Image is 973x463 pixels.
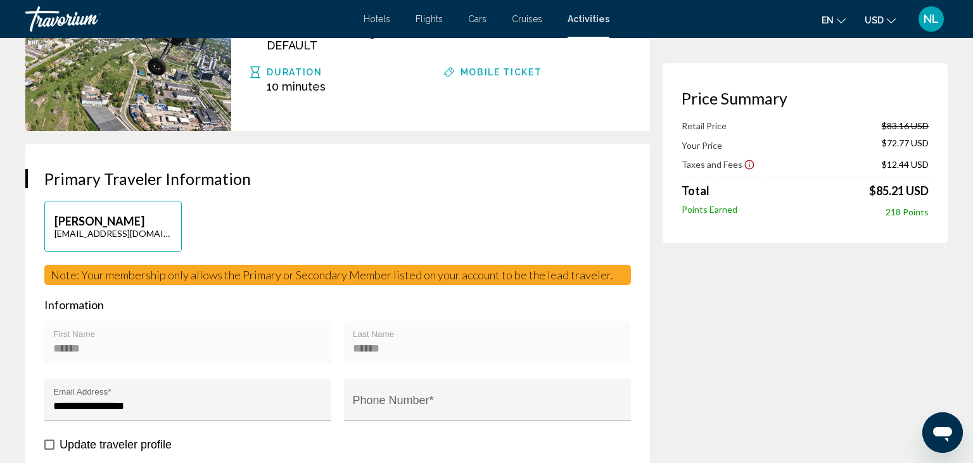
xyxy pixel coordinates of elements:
[461,67,542,77] span: Mobile ticket
[915,6,948,32] button: User Menu
[882,137,929,151] span: $72.77 USD
[865,15,884,25] span: USD
[924,13,939,25] span: NL
[54,214,172,228] p: [PERSON_NAME]
[512,14,542,24] a: Cruises
[682,89,929,108] h3: Price Summary
[869,184,929,198] div: $85.21 USD
[822,15,834,25] span: en
[60,438,172,451] span: Update traveler profile
[865,11,896,29] button: Change currency
[44,201,182,252] button: [PERSON_NAME][EMAIL_ADDRESS][DOMAIN_NAME]
[682,184,709,198] span: Total
[922,412,963,453] iframe: Schaltfläche zum Öffnen des Messaging-Fensters
[886,206,929,217] span: 218 Points
[267,65,437,80] div: Duration
[364,14,390,24] a: Hotels
[882,159,929,170] span: $12.44 USD
[51,268,613,282] span: Note: Your membership only allows the Primary or Secondary Member listed on your account to be th...
[882,120,929,131] span: $83.16 USD
[682,204,737,218] span: Points Earned
[267,80,326,93] span: 10 minutes
[468,14,486,24] a: Cars
[568,14,609,24] a: Activities
[54,228,172,239] p: [EMAIL_ADDRESS][DOMAIN_NAME]
[744,158,755,170] button: Show Taxes and Fees disclaimer
[416,14,443,24] a: Flights
[682,159,742,170] span: Taxes and Fees
[682,120,727,131] span: Retail Price
[682,140,722,151] span: Your Price
[44,169,251,188] span: Primary Traveler Information
[25,6,351,32] a: Travorium
[44,298,631,312] p: Information
[822,11,846,29] button: Change language
[682,158,755,170] button: Show Taxes and Fees breakdown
